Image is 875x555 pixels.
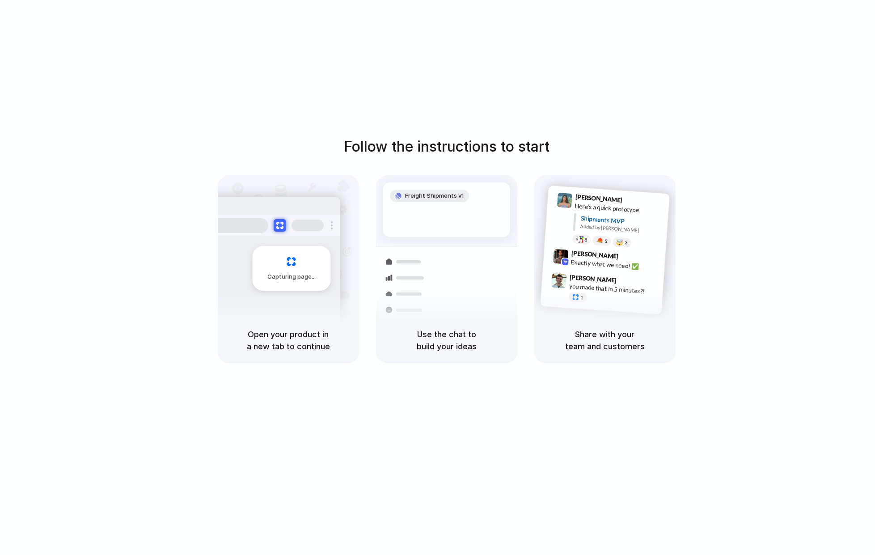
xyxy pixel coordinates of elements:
[545,328,665,352] h5: Share with your team and customers
[575,192,622,205] span: [PERSON_NAME]
[569,282,658,297] div: you made that in 5 minutes?!
[571,258,660,273] div: Exactly what we need! ✅
[604,239,607,244] span: 5
[405,191,464,200] span: Freight Shipments v1
[267,272,317,281] span: Capturing page
[344,136,550,157] h1: Follow the instructions to start
[624,240,627,245] span: 3
[621,253,639,263] span: 9:42 AM
[228,328,348,352] h5: Open your product in a new tab to continue
[571,248,618,261] span: [PERSON_NAME]
[580,214,663,229] div: Shipments MVP
[619,277,638,288] span: 9:47 AM
[580,223,662,236] div: Added by [PERSON_NAME]
[387,328,507,352] h5: Use the chat to build your ideas
[574,201,664,216] div: Here's a quick prototype
[569,272,617,285] span: [PERSON_NAME]
[616,239,623,246] div: 🤯
[580,295,583,300] span: 1
[625,196,643,207] span: 9:41 AM
[584,237,587,242] span: 8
